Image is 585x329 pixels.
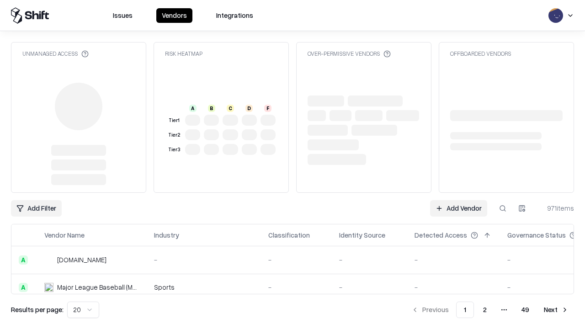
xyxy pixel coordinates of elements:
[19,283,28,292] div: A
[339,230,385,240] div: Identity Source
[415,230,467,240] div: Detected Access
[57,255,106,265] div: [DOMAIN_NAME]
[189,105,197,112] div: A
[167,131,181,139] div: Tier 2
[22,50,89,58] div: Unmanaged Access
[211,8,259,23] button: Integrations
[154,230,179,240] div: Industry
[44,230,85,240] div: Vendor Name
[167,146,181,154] div: Tier 3
[415,255,493,265] div: -
[406,302,574,318] nav: pagination
[430,200,487,217] a: Add Vendor
[19,255,28,265] div: A
[44,283,53,292] img: Major League Baseball (MLB)
[456,302,474,318] button: 1
[107,8,138,23] button: Issues
[264,105,271,112] div: F
[208,105,215,112] div: B
[154,255,254,265] div: -
[507,230,566,240] div: Governance Status
[57,282,139,292] div: Major League Baseball (MLB)
[154,282,254,292] div: Sports
[514,302,537,318] button: 49
[268,282,324,292] div: -
[268,230,310,240] div: Classification
[339,255,400,265] div: -
[308,50,391,58] div: Over-Permissive Vendors
[245,105,253,112] div: D
[156,8,192,23] button: Vendors
[450,50,511,58] div: Offboarded Vendors
[167,117,181,124] div: Tier 1
[415,282,493,292] div: -
[11,200,62,217] button: Add Filter
[44,255,53,265] img: pathfactory.com
[339,282,400,292] div: -
[537,203,574,213] div: 971 items
[538,302,574,318] button: Next
[165,50,202,58] div: Risk Heatmap
[476,302,494,318] button: 2
[227,105,234,112] div: C
[268,255,324,265] div: -
[11,305,64,314] p: Results per page:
